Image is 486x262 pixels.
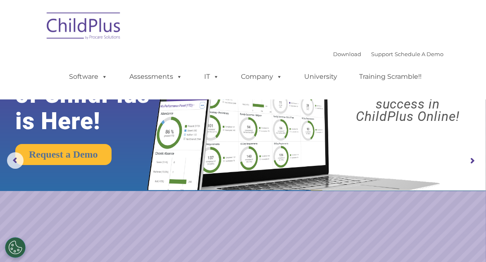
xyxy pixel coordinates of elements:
[43,7,125,48] img: ChildPlus by Procare Solutions
[61,68,116,85] a: Software
[395,51,443,57] a: Schedule A Demo
[15,55,171,135] rs-layer: The Future of ChildPlus is Here!
[333,51,361,57] a: Download
[296,68,345,85] a: University
[5,237,26,258] button: Cookies Settings
[351,68,430,85] a: Training Scramble!!
[121,68,191,85] a: Assessments
[333,51,443,57] font: |
[15,144,112,165] a: Request a Demo
[336,61,480,123] rs-layer: Boost your productivity and streamline your success in ChildPlus Online!
[371,51,393,57] a: Support
[233,68,291,85] a: Company
[196,68,227,85] a: IT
